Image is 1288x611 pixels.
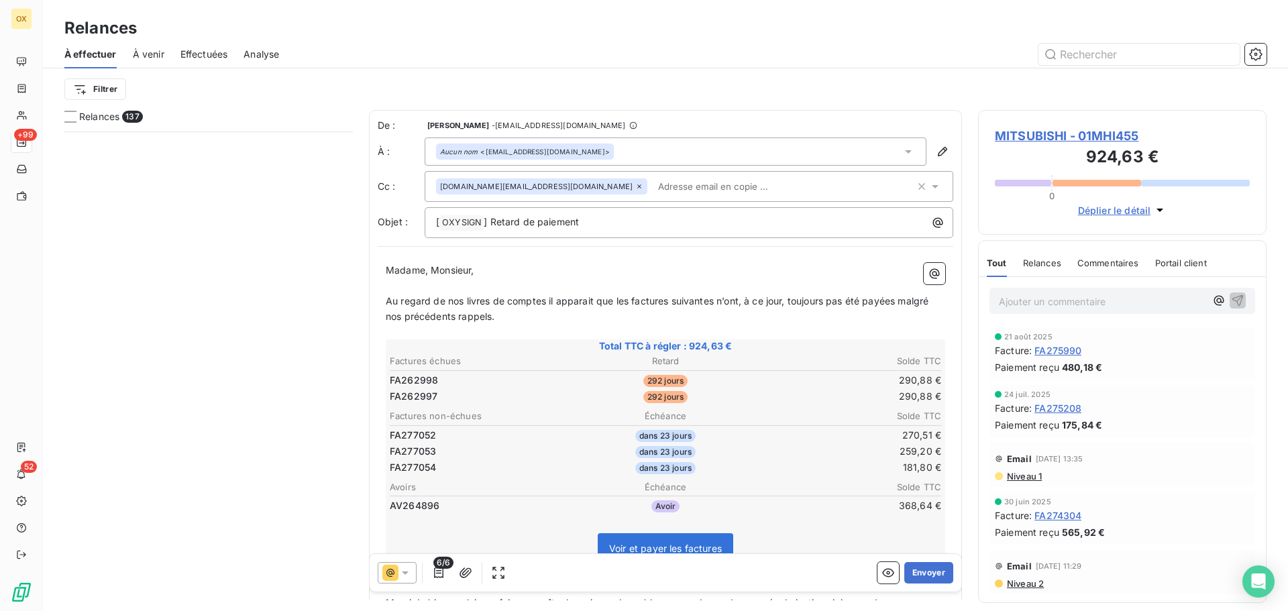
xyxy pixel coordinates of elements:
input: Adresse email en copie ... [653,176,808,197]
div: grid [64,131,353,611]
span: ] Retard de paiement [484,216,579,227]
span: 0 [1049,190,1055,201]
span: Analyse [244,48,279,61]
span: Commentaires [1077,258,1139,268]
span: Email [1007,453,1032,464]
div: Open Intercom Messenger [1242,565,1275,598]
span: 52 [21,461,37,473]
button: Filtrer [64,78,126,100]
h3: Relances [64,16,137,40]
span: De : [378,119,425,132]
span: Au regard de nos livres de comptes il apparait que les factures suivantes n’ont, à ce jour, toujo... [386,295,931,322]
span: À effectuer [64,48,117,61]
span: Facture : [995,343,1032,357]
td: 290,88 € [759,389,942,404]
span: Niveau 2 [1006,578,1044,589]
span: [PERSON_NAME] [427,121,489,129]
td: AV264896 [389,498,572,513]
span: À venir [133,48,164,61]
span: Portail client [1155,258,1207,268]
span: - [EMAIL_ADDRESS][DOMAIN_NAME] [492,121,625,129]
span: Tout [987,258,1007,268]
img: Logo LeanPay [11,581,32,603]
label: Cc : [378,180,425,193]
button: Déplier le détail [1074,203,1171,218]
th: Factures échues [389,354,572,368]
span: Merci de bien vouloir me faire connaître les raisons de ce blocage ou demander une régularisation... [386,597,922,608]
div: OX [11,8,32,30]
span: Objet : [378,216,408,227]
span: dans 23 jours [635,446,696,458]
td: FA277053 [389,444,572,459]
span: Effectuées [180,48,228,61]
em: Aucun nom [440,147,478,156]
td: 270,51 € [759,428,942,443]
th: Avoirs [389,480,572,494]
span: 175,84 € [1062,418,1102,432]
span: OXYSIGN [440,215,483,231]
span: FA262998 [390,374,438,387]
span: Email [1007,561,1032,571]
span: Paiement reçu [995,360,1059,374]
th: Solde TTC [759,480,942,494]
span: dans 23 jours [635,462,696,474]
th: Solde TTC [759,354,942,368]
span: Facture : [995,401,1032,415]
span: FA262997 [390,390,437,403]
td: 368,64 € [759,498,942,513]
h3: 924,63 € [995,145,1250,172]
td: FA277054 [389,460,572,475]
span: Paiement reçu [995,418,1059,432]
span: 292 jours [643,375,688,387]
label: À : [378,145,425,158]
span: FA275208 [1034,401,1081,415]
th: Retard [574,354,757,368]
td: 259,20 € [759,444,942,459]
span: Relances [1023,258,1061,268]
span: 292 jours [643,391,688,403]
th: Factures non-échues [389,409,572,423]
span: 30 juin 2025 [1004,498,1051,506]
span: +99 [14,129,37,141]
span: [DATE] 11:29 [1036,562,1082,570]
th: Échéance [574,409,757,423]
span: Relances [79,110,119,123]
th: Solde TTC [759,409,942,423]
span: [DATE] 13:35 [1036,455,1083,463]
th: Échéance [574,480,757,494]
span: Total TTC à régler : 924,63 € [388,339,943,353]
input: Rechercher [1038,44,1240,65]
span: Voir et payer les factures [609,543,722,554]
td: 290,88 € [759,373,942,388]
td: FA277052 [389,428,572,443]
td: 181,80 € [759,460,942,475]
span: Madame, Monsieur, [386,264,474,276]
span: Niveau 1 [1006,471,1042,482]
span: 565,92 € [1062,525,1105,539]
span: Avoir [651,500,680,512]
button: Envoyer [904,562,953,584]
span: FA275990 [1034,343,1081,357]
span: FA274304 [1034,508,1081,522]
span: Facture : [995,508,1032,522]
span: 480,18 € [1062,360,1102,374]
span: dans 23 jours [635,430,696,442]
span: 137 [122,111,142,123]
span: MITSUBISHI - 01MHI455 [995,127,1250,145]
span: Paiement reçu [995,525,1059,539]
span: 21 août 2025 [1004,333,1053,341]
div: <[EMAIL_ADDRESS][DOMAIN_NAME]> [440,147,610,156]
span: [ [436,216,439,227]
span: 6/6 [433,557,453,569]
span: [DOMAIN_NAME][EMAIL_ADDRESS][DOMAIN_NAME] [440,182,633,190]
span: Déplier le détail [1078,203,1151,217]
span: 24 juil. 2025 [1004,390,1051,398]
